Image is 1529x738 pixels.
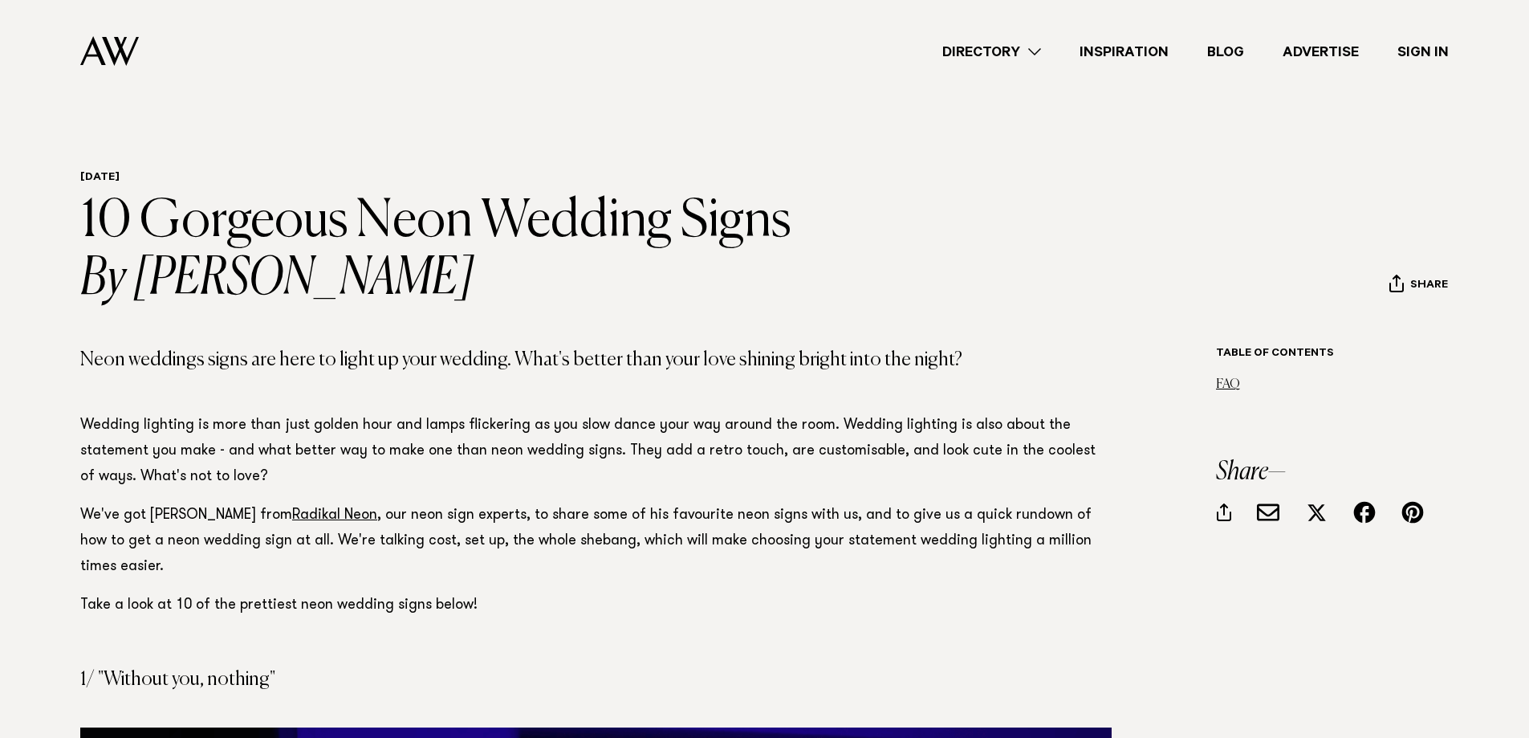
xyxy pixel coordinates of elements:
[1410,279,1448,294] span: Share
[80,593,1112,618] p: Take a look at 10 of the prettiest neon wedding signs below!
[80,503,1112,580] p: We've got [PERSON_NAME] from , our neon sign experts, to share some of his favourite neon signs w...
[1263,41,1378,63] a: Advertise
[923,41,1060,63] a: Directory
[1216,459,1449,485] h3: Share
[292,508,377,523] a: Radikal Neon
[1389,274,1449,298] button: Share
[80,193,791,308] h1: 10 Gorgeous Neon Wedding Signs
[1378,41,1468,63] a: Sign In
[1216,347,1449,362] h6: Table of contents
[1060,41,1188,63] a: Inspiration
[1216,378,1240,391] a: FAQ
[80,171,791,186] h6: [DATE]
[80,251,791,308] i: By [PERSON_NAME]
[80,413,1112,490] p: Wedding lighting is more than just golden hour and lamps flickering as you slow dance your way ar...
[80,347,1112,374] p: Neon weddings signs are here to light up your wedding. What's better than your love shining brigh...
[80,36,139,66] img: Auckland Weddings Logo
[1188,41,1263,63] a: Blog
[80,670,1112,689] h4: 1/ "Without you, nothing"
